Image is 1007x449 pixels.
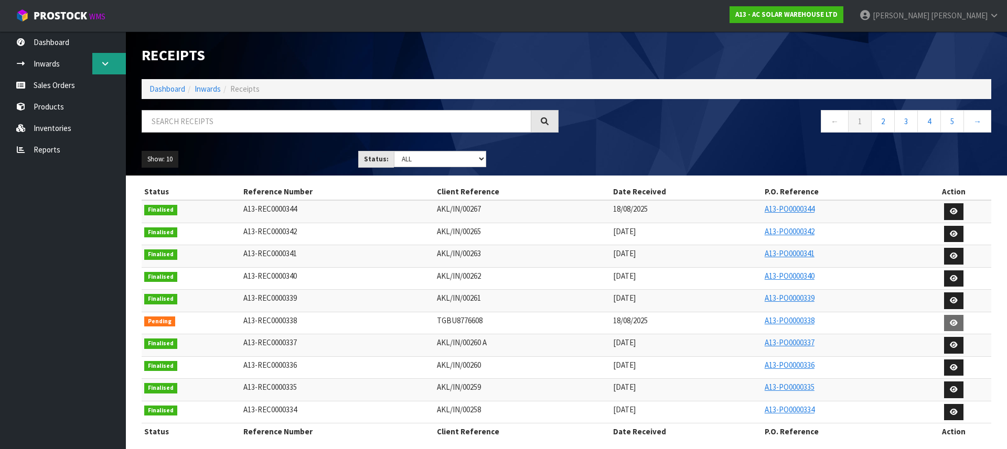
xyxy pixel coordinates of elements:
[142,110,531,133] input: Search receipts
[735,10,838,19] strong: A13 - AC SOLAR WAREHOUSE LTD
[437,204,481,214] span: AKL/IN/00267
[144,227,177,238] span: Finalised
[149,84,185,94] a: Dashboard
[765,248,815,258] a: A13-PO0000341
[144,361,177,371] span: Finalised
[243,382,297,392] span: A13-REC0000335
[243,293,297,303] span: A13-REC0000339
[243,226,297,236] span: A13-REC0000342
[144,272,177,282] span: Finalised
[613,404,636,414] span: [DATE]
[613,315,648,325] span: 18/08/2025
[940,110,964,133] a: 5
[243,271,297,281] span: A13-REC0000340
[243,315,297,325] span: A13-REC0000338
[144,316,175,327] span: Pending
[144,294,177,304] span: Finalised
[243,248,297,258] span: A13-REC0000341
[762,423,916,440] th: P.O. Reference
[230,84,260,94] span: Receipts
[873,10,929,20] span: [PERSON_NAME]
[241,183,435,200] th: Reference Number
[916,423,991,440] th: Action
[144,406,177,416] span: Finalised
[437,226,481,236] span: AKL/IN/00265
[765,404,815,414] a: A13-PO0000334
[437,315,483,325] span: TGBU8776608
[437,337,487,347] span: AKL/IN/00260 A
[144,249,177,260] span: Finalised
[613,360,636,370] span: [DATE]
[894,110,918,133] a: 3
[613,293,636,303] span: [DATE]
[243,337,297,347] span: A13-REC0000337
[613,248,636,258] span: [DATE]
[613,226,636,236] span: [DATE]
[437,248,481,258] span: AKL/IN/00263
[765,337,815,347] a: A13-PO0000337
[610,423,762,440] th: Date Received
[574,110,991,136] nav: Page navigation
[762,183,916,200] th: P.O. Reference
[144,205,177,215] span: Finalised
[613,382,636,392] span: [DATE]
[142,423,241,440] th: Status
[241,423,435,440] th: Reference Number
[16,9,29,22] img: cube-alt.png
[34,9,87,23] span: ProStock
[871,110,895,133] a: 2
[195,84,221,94] a: Inwards
[765,315,815,325] a: A13-PO0000338
[144,383,177,393] span: Finalised
[437,360,481,370] span: AKL/IN/00260
[765,204,815,214] a: A13-PO0000344
[89,12,105,21] small: WMS
[243,204,297,214] span: A13-REC0000344
[765,226,815,236] a: A13-PO0000342
[437,382,481,392] span: AKL/IN/00259
[437,404,481,414] span: AKL/IN/00258
[613,271,636,281] span: [DATE]
[434,183,610,200] th: Client Reference
[613,337,636,347] span: [DATE]
[916,183,991,200] th: Action
[142,183,241,200] th: Status
[142,47,559,63] h1: Receipts
[434,423,610,440] th: Client Reference
[931,10,988,20] span: [PERSON_NAME]
[613,204,648,214] span: 18/08/2025
[364,155,389,163] strong: Status:
[963,110,991,133] a: →
[144,338,177,349] span: Finalised
[437,271,481,281] span: AKL/IN/00262
[917,110,941,133] a: 4
[142,151,178,168] button: Show: 10
[243,404,297,414] span: A13-REC0000334
[765,382,815,392] a: A13-PO0000335
[765,271,815,281] a: A13-PO0000340
[765,293,815,303] a: A13-PO0000339
[848,110,872,133] a: 1
[821,110,849,133] a: ←
[765,360,815,370] a: A13-PO0000336
[437,293,481,303] span: AKL/IN/00261
[610,183,762,200] th: Date Received
[243,360,297,370] span: A13-REC0000336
